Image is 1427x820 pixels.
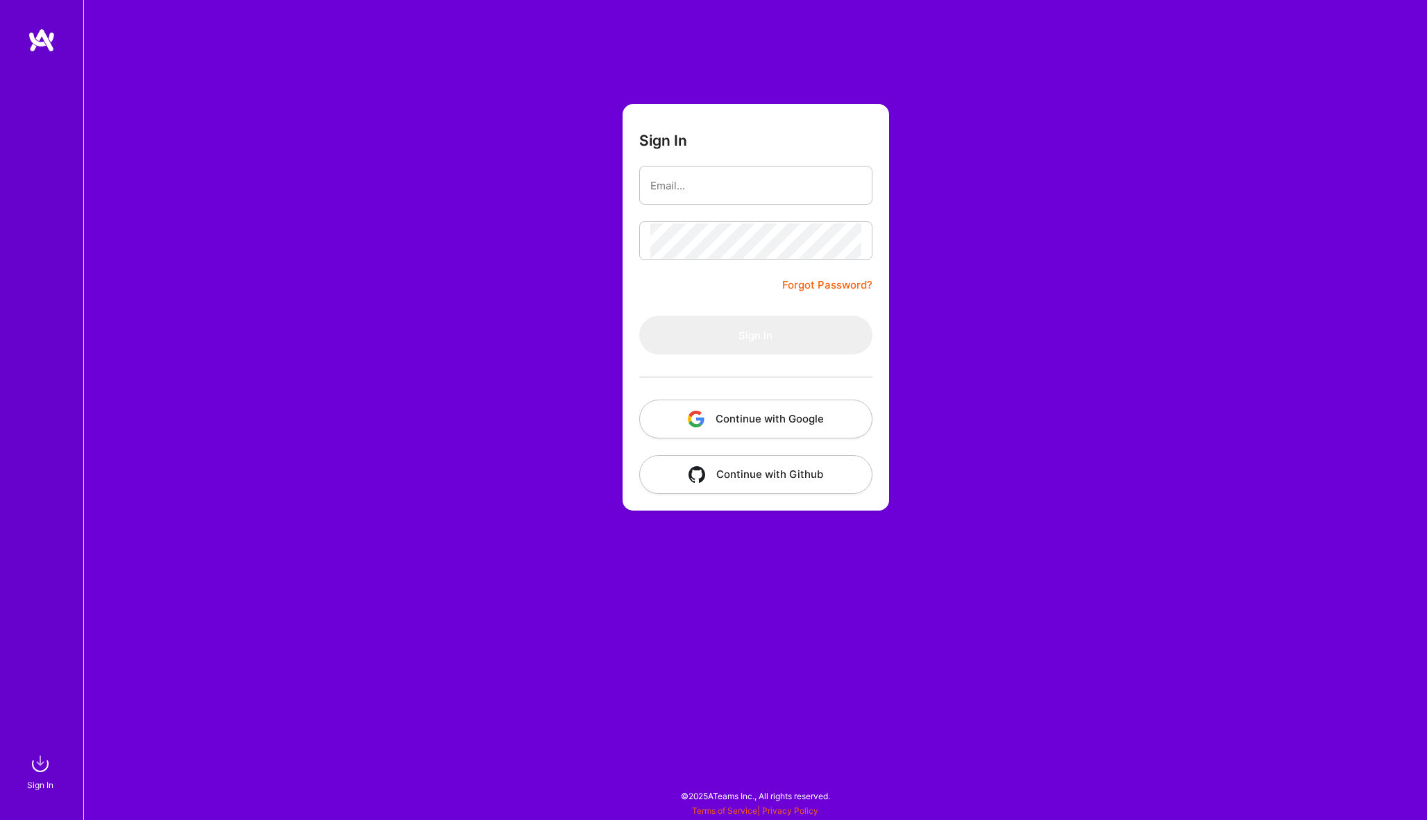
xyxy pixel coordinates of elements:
button: Continue with Google [639,400,872,438]
a: Terms of Service [692,805,757,816]
button: Continue with Github [639,455,872,494]
a: Forgot Password? [782,277,872,293]
span: | [692,805,818,816]
div: Sign In [27,778,53,792]
img: logo [28,28,56,53]
div: © 2025 ATeams Inc., All rights reserved. [83,778,1427,813]
a: Privacy Policy [762,805,818,816]
img: icon [689,466,705,483]
a: sign inSign In [29,750,54,792]
img: icon [688,411,704,427]
h3: Sign In [639,132,687,149]
input: Email... [650,168,861,203]
img: sign in [26,750,54,778]
button: Sign In [639,316,872,355]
